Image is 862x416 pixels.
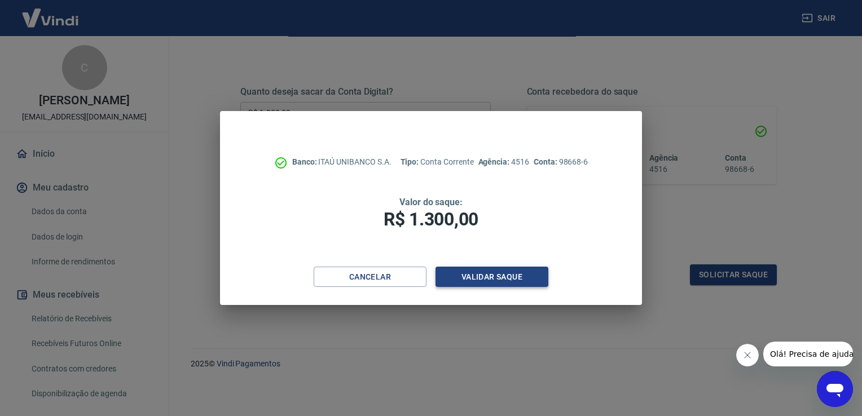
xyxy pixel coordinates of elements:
[384,209,478,230] span: R$ 1.300,00
[534,156,588,168] p: 98668-6
[292,156,392,168] p: ITAÚ UNIBANCO S.A.
[314,267,426,287] button: Cancelar
[478,156,529,168] p: 4516
[763,342,853,366] iframe: Mensagem da empresa
[401,157,421,166] span: Tipo:
[736,344,759,366] iframe: Fechar mensagem
[401,156,474,168] p: Conta Corrente
[436,267,548,287] button: Validar saque
[817,371,853,407] iframe: Botão para abrir a janela de mensagens
[399,197,463,207] span: Valor do saque:
[534,157,559,166] span: Conta:
[292,157,319,166] span: Banco:
[478,157,512,166] span: Agência:
[7,8,95,17] span: Olá! Precisa de ajuda?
